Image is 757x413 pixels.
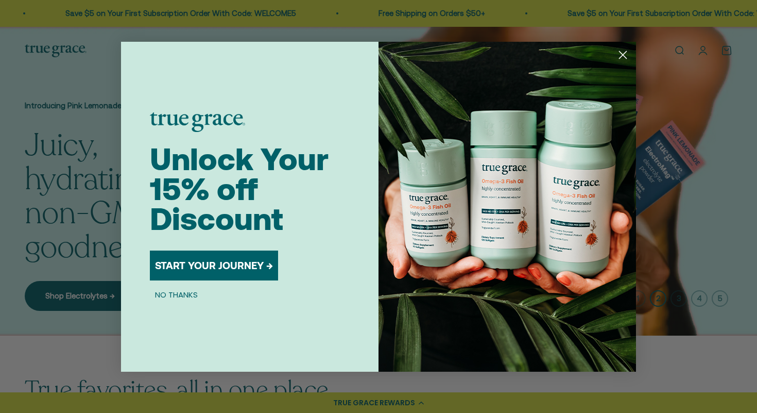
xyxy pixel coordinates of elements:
button: START YOUR JOURNEY → [150,251,278,280]
span: Unlock Your 15% off Discount [150,141,329,237]
button: NO THANKS [150,289,203,301]
img: logo placeholder [150,112,245,132]
button: Close dialog [614,46,632,64]
img: 098727d5-50f8-4f9b-9554-844bb8da1403.jpeg [378,42,636,372]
